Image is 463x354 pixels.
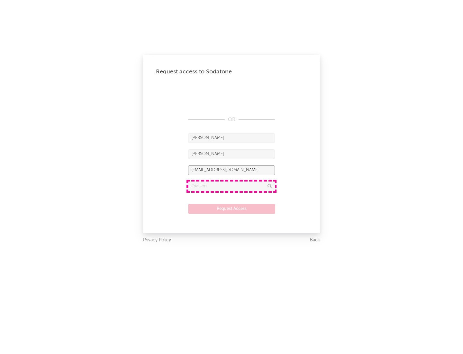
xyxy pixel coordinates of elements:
[156,68,307,76] div: Request access to Sodatone
[143,236,171,244] a: Privacy Policy
[188,149,275,159] input: Last Name
[188,133,275,143] input: First Name
[310,236,320,244] a: Back
[188,116,275,124] div: OR
[188,165,275,175] input: Email
[188,204,275,214] button: Request Access
[188,182,275,191] input: Division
